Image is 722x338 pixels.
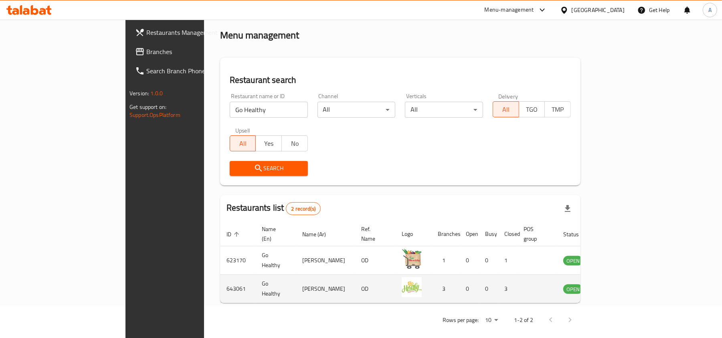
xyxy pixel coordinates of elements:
span: Branches [146,47,240,56]
button: Yes [255,135,282,151]
th: Busy [479,222,498,246]
span: 2 record(s) [286,205,320,213]
td: Go Healthy [255,275,296,303]
img: Go Healthy [402,277,422,297]
th: Closed [498,222,517,246]
span: Version: [129,88,149,99]
a: Branches [129,42,246,61]
span: Search [236,163,301,173]
span: Name (En) [262,224,286,243]
div: [GEOGRAPHIC_DATA] [572,6,625,14]
div: Export file [558,199,577,218]
td: 1 [498,246,517,275]
input: Search for restaurant name or ID.. [230,102,308,118]
td: 0 [459,275,479,303]
img: Go Healthy [402,249,422,269]
button: All [230,135,256,151]
button: TGO [519,101,545,117]
span: 1.0.0 [150,88,163,99]
div: OPEN [563,256,583,266]
div: Rows per page: [482,314,501,326]
td: OD [355,246,395,275]
span: TGO [522,104,542,115]
p: 1-2 of 2 [514,315,533,325]
label: Delivery [498,93,518,99]
span: Status [563,229,589,239]
td: [PERSON_NAME] [296,246,355,275]
th: Branches [431,222,459,246]
span: A [708,6,712,14]
td: 3 [431,275,459,303]
p: Rows per page: [443,315,479,325]
span: ID [227,229,242,239]
a: Search Branch Phone [129,61,246,80]
span: Get support on: [129,102,166,112]
td: [PERSON_NAME] [296,275,355,303]
label: Upsell [235,127,250,133]
div: Menu-management [485,5,534,15]
td: 1 [431,246,459,275]
span: OPEN [563,256,583,266]
span: OPEN [563,285,583,294]
span: POS group [524,224,547,243]
th: Open [459,222,479,246]
span: Name (Ar) [302,229,336,239]
td: OD [355,275,395,303]
span: Yes [259,138,279,149]
a: Restaurants Management [129,23,246,42]
td: 3 [498,275,517,303]
div: All [405,102,483,118]
span: No [285,138,305,149]
div: All [318,102,396,118]
td: 0 [479,246,498,275]
span: Search Branch Phone [146,66,240,76]
h2: Restaurant search [230,74,571,86]
span: Restaurants Management [146,28,240,37]
td: 0 [459,246,479,275]
a: Support.OpsPlatform [129,110,180,120]
table: enhanced table [220,222,627,303]
span: TMP [548,104,568,115]
button: TMP [544,101,571,117]
button: No [281,135,308,151]
span: All [496,104,516,115]
td: Go Healthy [255,246,296,275]
span: All [233,138,253,149]
button: All [493,101,519,117]
button: Search [230,161,308,176]
td: 0 [479,275,498,303]
span: Ref. Name [361,224,386,243]
h2: Restaurants list [227,202,321,215]
h2: Menu management [220,29,299,42]
th: Logo [395,222,431,246]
